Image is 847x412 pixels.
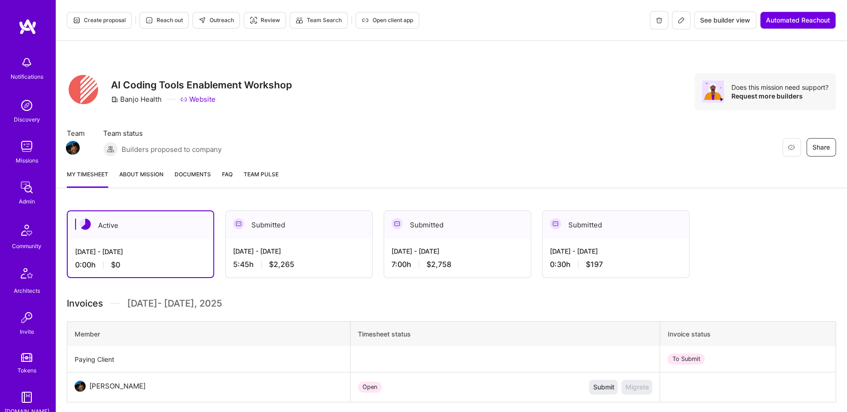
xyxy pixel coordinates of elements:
span: Automated Reachout [766,16,830,25]
div: Architects [14,286,40,296]
div: [DATE] - [DATE] [233,246,365,256]
img: Community [16,219,38,241]
div: Tokens [18,366,36,375]
div: 7:00 h [391,260,523,269]
th: Invoice status [660,322,836,347]
a: About Mission [119,169,164,188]
h3: AI Coding Tools Enablement Workshop [111,79,292,91]
td: Paying Client [67,346,350,372]
button: Create proposal [67,12,132,29]
img: logo [18,18,37,35]
span: [DATE] - [DATE] , 2025 [127,296,222,310]
div: Open [358,382,382,393]
span: Open client app [362,16,413,24]
img: admin teamwork [18,178,36,197]
span: $2,265 [269,260,294,269]
button: Reach out [140,12,189,29]
span: See builder view [700,16,750,25]
span: $2,758 [426,260,451,269]
a: FAQ [222,169,233,188]
i: icon Proposal [73,17,80,24]
i: icon Targeter [250,17,257,24]
div: Discovery [14,115,40,124]
span: Reach out [146,16,183,24]
span: Team Pulse [244,171,279,178]
button: Open client app [356,12,419,29]
button: Submit [589,380,618,395]
span: Builders proposed to company [122,145,222,154]
i: icon CompanyGray [111,96,118,103]
a: Team Pulse [244,169,279,188]
span: Create proposal [73,16,126,24]
button: Outreach [193,12,240,29]
img: Submitted [550,218,561,229]
div: To Submit [667,354,705,365]
div: Invite [20,327,34,337]
img: Submitted [391,218,403,229]
img: teamwork [18,137,36,156]
img: User Avatar [75,381,86,392]
div: Active [68,211,213,239]
img: Company Logo [68,73,99,106]
i: icon EyeClosed [788,144,795,151]
div: Notifications [11,72,43,81]
img: bell [18,53,36,72]
span: Team [67,128,85,138]
img: Invite [18,308,36,327]
div: [DATE] - [DATE] [391,246,523,256]
th: Member [67,322,350,347]
span: Invoices [67,296,103,310]
div: [DATE] - [DATE] [75,247,206,256]
div: Admin [19,197,35,206]
button: Team Search [290,12,348,29]
img: guide book [18,388,36,406]
div: [PERSON_NAME] [89,381,146,392]
span: Submit [593,383,614,392]
div: 5:45 h [233,260,365,269]
button: Share [806,138,836,157]
span: $197 [586,260,603,269]
span: Documents [175,169,211,179]
img: Architects [16,264,38,286]
span: Share [812,143,830,152]
div: Missions [16,156,38,165]
span: Review [250,16,280,24]
img: discovery [18,96,36,115]
img: tokens [21,353,32,362]
div: 0:00 h [75,260,206,270]
div: Request more builders [731,92,829,100]
div: [DATE] - [DATE] [550,246,682,256]
div: Banjo Health [111,94,162,104]
a: Team Member Avatar [67,140,79,156]
img: Active [80,219,91,230]
span: $0 [111,260,120,270]
img: Avatar [702,81,724,103]
div: 0:30 h [550,260,682,269]
div: Submitted [226,211,372,239]
img: Submitted [233,218,244,229]
img: Team Member Avatar [66,141,80,155]
a: My timesheet [67,169,108,188]
button: See builder view [694,12,756,29]
div: Submitted [384,211,531,239]
div: Does this mission need support? [731,83,829,92]
th: Timesheet status [350,322,660,347]
div: Community [12,241,41,251]
span: Team status [103,128,222,138]
img: Divider [111,296,120,310]
a: Documents [175,169,211,188]
div: Submitted [543,211,689,239]
span: Outreach [199,16,234,24]
a: Website [180,94,216,104]
button: Review [244,12,286,29]
button: Automated Reachout [760,12,836,29]
img: Builders proposed to company [103,142,118,157]
span: Team Search [296,16,342,24]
